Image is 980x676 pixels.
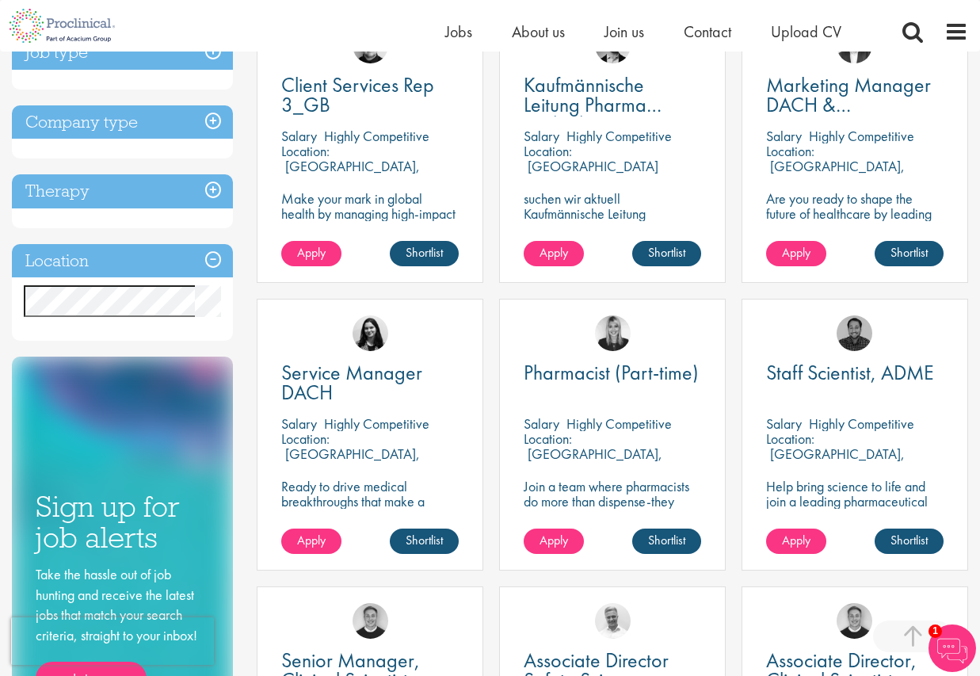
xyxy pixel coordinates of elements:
a: Shortlist [390,529,459,554]
a: Apply [281,529,341,554]
span: 1 [929,624,942,638]
img: Joshua Bye [595,603,631,639]
span: Staff Scientist, ADME [766,359,934,386]
p: [GEOGRAPHIC_DATA], [GEOGRAPHIC_DATA] [766,157,905,190]
span: Apply [782,532,810,548]
p: Highly Competitive [324,127,429,145]
span: Salary [281,414,317,433]
span: Service Manager DACH [281,359,422,406]
p: Highly Competitive [566,127,672,145]
p: [GEOGRAPHIC_DATA], [GEOGRAPHIC_DATA] [766,445,905,478]
p: suchen wir aktuell Kaufmännische Leitung (m/w/d). [524,191,701,236]
p: [GEOGRAPHIC_DATA], [GEOGRAPHIC_DATA] [524,445,662,478]
a: Kaufmännische Leitung Pharma (m/w/d) [524,75,701,115]
h3: Job type [12,36,233,70]
span: Client Services Rep 3_GB [281,71,434,118]
span: Salary [524,127,559,145]
p: Highly Competitive [324,414,429,433]
p: Highly Competitive [809,127,914,145]
a: Shortlist [632,241,701,266]
img: Bo Forsen [837,603,872,639]
img: Janelle Jones [595,315,631,351]
h3: Company type [12,105,233,139]
span: Apply [540,244,568,261]
a: Shortlist [632,529,701,554]
a: About us [512,21,565,42]
span: Location: [524,142,572,160]
p: Help bring science to life and join a leading pharmaceutical company to play a key role in delive... [766,479,944,569]
p: [GEOGRAPHIC_DATA] (81249), [GEOGRAPHIC_DATA] [524,157,658,205]
a: Service Manager DACH [281,363,459,403]
span: Salary [281,127,317,145]
a: Jobs [445,21,472,42]
a: Shortlist [390,241,459,266]
span: Salary [524,414,559,433]
span: Salary [766,127,802,145]
img: Indre Stankeviciute [353,315,388,351]
span: Location: [281,142,330,160]
span: Location: [281,430,330,448]
a: Apply [524,241,584,266]
a: Upload CV [771,21,841,42]
span: Salary [766,414,802,433]
p: Ready to drive medical breakthroughs that make a difference in this service manager position? [281,479,459,539]
a: Client Services Rep 3_GB [281,75,459,115]
a: Staff Scientist, ADME [766,363,944,383]
a: Shortlist [875,241,944,266]
span: Location: [524,430,572,448]
img: Bo Forsen [353,603,388,639]
a: Pharmacist (Part-time) [524,363,701,383]
span: Kaufmännische Leitung Pharma (m/w/d) [524,71,662,138]
p: Highly Competitive [809,414,914,433]
p: Are you ready to shape the future of healthcare by leading bold, data-driven marketing strategies... [766,191,944,266]
p: [GEOGRAPHIC_DATA], [GEOGRAPHIC_DATA] [281,445,420,478]
p: [GEOGRAPHIC_DATA], [GEOGRAPHIC_DATA] [281,157,420,190]
a: Apply [524,529,584,554]
h3: Location [12,244,233,278]
span: Apply [297,532,326,548]
p: Join a team where pharmacists do more than dispense-they drive progress. [524,479,701,524]
a: Apply [281,241,341,266]
span: Apply [297,244,326,261]
p: Highly Competitive [566,414,672,433]
a: Apply [766,241,826,266]
span: Marketing Manager DACH & [GEOGRAPHIC_DATA] [766,71,957,138]
h3: Sign up for job alerts [36,491,209,552]
span: Pharmacist (Part-time) [524,359,699,386]
img: Chatbot [929,624,976,672]
span: Location: [766,430,814,448]
h3: Therapy [12,174,233,208]
span: Apply [782,244,810,261]
span: Apply [540,532,568,548]
p: Make your mark in global health by managing high-impact clinical trials with a leading CRO. [281,191,459,251]
a: Marketing Manager DACH & [GEOGRAPHIC_DATA] [766,75,944,115]
a: Join us [604,21,644,42]
a: Contact [684,21,731,42]
span: Location: [766,142,814,160]
a: Shortlist [875,529,944,554]
img: Mike Raletz [837,315,872,351]
a: Apply [766,529,826,554]
iframe: reCAPTCHA [11,617,214,665]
